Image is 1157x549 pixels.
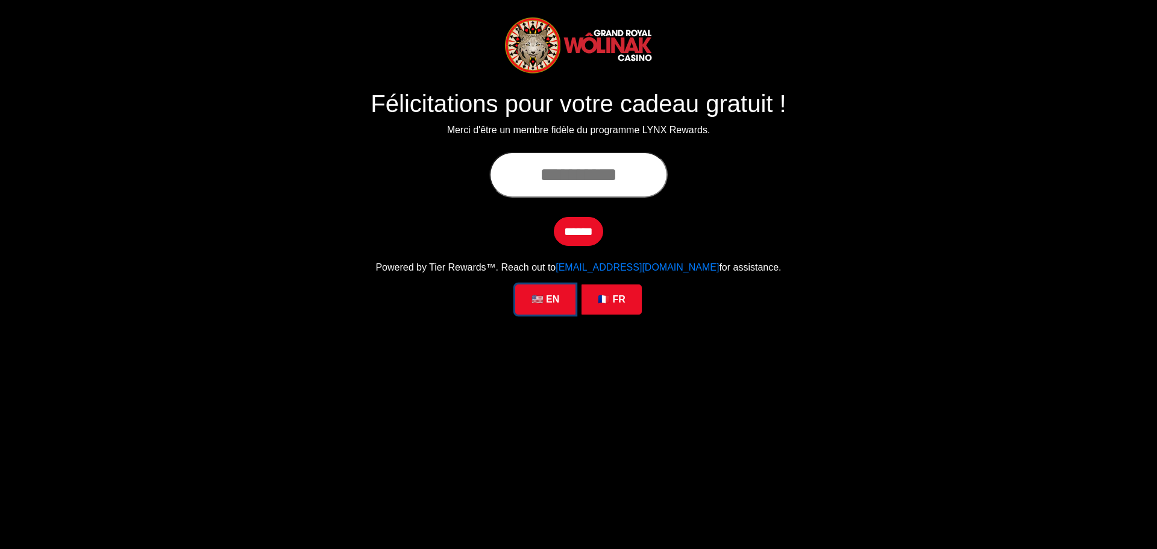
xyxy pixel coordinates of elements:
[244,89,913,118] h1: Félicitations pour votre cadeau gratuit !
[556,262,719,272] a: [EMAIL_ADDRESS][DOMAIN_NAME]
[244,123,913,137] p: Merci d'être un membre fidèle du programme LYNX Rewards.
[504,16,653,75] img: Logo
[375,262,781,272] span: Powered by Tier Rewards™. Reach out to for assistance.
[515,284,575,315] a: 🇺🇸 EN
[582,284,642,315] a: 🇫🇷 FR
[512,284,645,315] div: Language Selection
